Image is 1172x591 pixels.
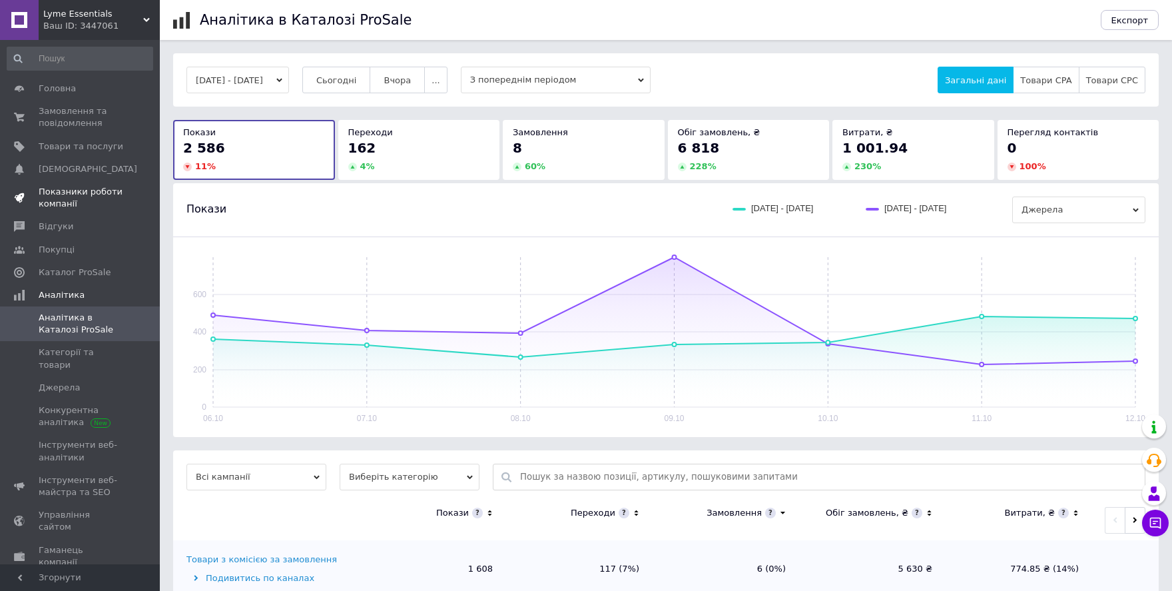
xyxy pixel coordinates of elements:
[1079,67,1145,93] button: Товари CPC
[193,290,206,299] text: 600
[39,186,123,210] span: Показники роботи компанії
[360,161,375,171] span: 4 %
[348,127,393,137] span: Переходи
[183,140,225,156] span: 2 586
[39,346,123,370] span: Категорії та товари
[39,439,123,463] span: Інструменти веб-аналітики
[938,67,1014,93] button: Загальні дані
[384,75,411,85] span: Вчора
[707,507,762,519] div: Замовлення
[424,67,447,93] button: ...
[203,414,223,423] text: 06.10
[186,202,226,217] span: Покази
[39,105,123,129] span: Замовлення та повідомлення
[39,509,123,533] span: Управління сайтом
[1101,10,1159,30] button: Експорт
[1008,127,1099,137] span: Перегляд контактів
[972,414,992,423] text: 11.10
[678,140,720,156] span: 6 818
[513,127,568,137] span: Замовлення
[432,75,439,85] span: ...
[39,544,123,568] span: Гаманець компанії
[316,75,357,85] span: Сьогодні
[690,161,717,171] span: 228 %
[39,221,73,233] span: Відгуки
[39,312,123,336] span: Аналітика в Каталозі ProSale
[842,127,893,137] span: Витрати, ₴
[1020,161,1046,171] span: 100 %
[39,244,75,256] span: Покупці
[39,289,85,301] span: Аналітика
[39,141,123,153] span: Товари та послуги
[43,8,143,20] span: Lyme Essentials
[1008,140,1017,156] span: 0
[1012,197,1145,223] span: Джерела
[945,75,1006,85] span: Загальні дані
[571,507,615,519] div: Переходи
[854,161,881,171] span: 230 %
[340,464,479,490] span: Виберіть категорію
[302,67,371,93] button: Сьогодні
[1125,414,1145,423] text: 12.10
[39,382,80,394] span: Джерела
[195,161,216,171] span: 11 %
[39,267,111,279] span: Каталог ProSale
[7,47,153,71] input: Пошук
[1013,67,1079,93] button: Товари CPA
[39,83,76,95] span: Головна
[826,507,908,519] div: Обіг замовлень, ₴
[525,161,545,171] span: 60 %
[39,163,137,175] span: [DEMOGRAPHIC_DATA]
[1142,510,1169,536] button: Чат з покупцем
[1020,75,1071,85] span: Товари CPA
[357,414,377,423] text: 07.10
[348,140,376,156] span: 162
[436,507,469,519] div: Покази
[1111,15,1149,25] span: Експорт
[186,554,337,566] div: Товари з комісією за замовлення
[186,67,289,93] button: [DATE] - [DATE]
[186,464,326,490] span: Всі кампанії
[842,140,908,156] span: 1 001.94
[186,572,356,584] div: Подивитись по каналах
[461,67,651,93] span: З попереднім періодом
[193,365,206,374] text: 200
[39,404,123,428] span: Конкурентна аналітика
[678,127,760,137] span: Обіг замовлень, ₴
[370,67,425,93] button: Вчора
[39,474,123,498] span: Інструменти веб-майстра та SEO
[200,12,412,28] h1: Аналітика в Каталозі ProSale
[511,414,531,423] text: 08.10
[818,414,838,423] text: 10.10
[193,327,206,336] text: 400
[664,414,684,423] text: 09.10
[1086,75,1138,85] span: Товари CPC
[520,464,1138,490] input: Пошук за назвою позиції, артикулу, пошуковими запитами
[183,127,216,137] span: Покази
[202,402,206,412] text: 0
[1004,507,1055,519] div: Витрати, ₴
[513,140,522,156] span: 8
[43,20,160,32] div: Ваш ID: 3447061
